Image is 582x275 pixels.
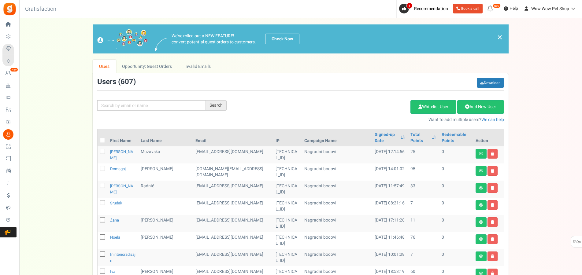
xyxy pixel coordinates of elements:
[375,132,398,144] a: Signed-up Date
[408,181,439,198] td: 33
[138,146,193,163] td: Muzavska
[439,198,473,215] td: 0
[372,163,408,181] td: [DATE] 14:01:02
[97,100,206,111] input: Search by email or name
[493,4,501,8] em: New
[406,3,412,9] span: 1
[193,129,273,146] th: Email
[155,38,167,51] img: images
[97,78,136,86] h3: Users ( )
[479,152,483,156] i: View details
[273,163,302,181] td: [TECHNICAL_ID]
[372,181,408,198] td: [DATE] 11:57:49
[10,68,18,72] em: New
[497,34,502,41] a: ×
[414,5,448,12] span: Recommendation
[491,186,494,190] i: Delete user
[491,220,494,224] i: Delete user
[473,129,504,146] th: Action
[172,33,256,45] p: We've rolled out a NEW FEATURE! convert potential guest orders to customers.
[491,152,494,156] i: Delete user
[273,249,302,266] td: [TECHNICAL_ID]
[110,234,120,240] a: Noela
[116,60,178,73] a: Opportunity: Guest Orders
[408,249,439,266] td: 7
[138,129,193,146] th: Last Name
[302,232,372,249] td: Nagradni bodovi
[439,163,473,181] td: 0
[501,4,521,13] a: Help
[302,215,372,232] td: Nagradni bodovi
[265,34,299,44] a: Check Now
[273,146,302,163] td: [TECHNICAL_ID]
[236,117,504,123] p: Want to add multiple users?
[457,100,504,114] a: Add New User
[439,215,473,232] td: 0
[410,132,428,144] a: Total Points
[193,163,273,181] td: [DOMAIN_NAME][EMAIL_ADDRESS][DOMAIN_NAME]
[273,232,302,249] td: [TECHNICAL_ID]
[273,181,302,198] td: [TECHNICAL_ID]
[138,215,193,232] td: [PERSON_NAME]
[93,60,116,73] a: Users
[302,146,372,163] td: Nagradni bodovi
[479,203,483,207] i: View details
[2,68,17,79] a: New
[399,4,450,13] a: 1 Recommendation
[193,215,273,232] td: [EMAIL_ADDRESS][DOMAIN_NAME]
[372,232,408,249] td: [DATE] 11:46:48
[110,166,126,172] a: Domagoj
[372,198,408,215] td: [DATE] 08:21:16
[408,232,439,249] td: 76
[508,5,518,12] span: Help
[491,203,494,207] i: Delete user
[193,232,273,249] td: [EMAIL_ADDRESS][DOMAIN_NAME]
[3,2,17,16] img: Gratisfaction
[273,129,302,146] th: IP
[372,146,408,163] td: [DATE] 12:14:56
[206,100,227,111] div: Search
[573,236,581,248] span: FAQs
[531,5,569,12] span: Wow Wow Pet Shop
[372,215,408,232] td: [DATE] 17:11:28
[372,249,408,266] td: [DATE] 10:01:08
[193,181,273,198] td: [EMAIL_ADDRESS][DOMAIN_NAME]
[193,249,273,266] td: [EMAIL_ADDRESS][DOMAIN_NAME]
[453,4,483,13] a: Book a call
[479,255,483,258] i: View details
[138,181,193,198] td: Radnić
[302,198,372,215] td: Nagradni bodovi
[110,269,115,274] a: Iva
[408,163,439,181] td: 95
[193,146,273,163] td: [EMAIL_ADDRESS][DOMAIN_NAME]
[273,198,302,215] td: [TECHNICAL_ID]
[479,186,483,190] i: View details
[110,217,119,223] a: Žana
[439,181,473,198] td: 0
[273,215,302,232] td: [TECHNICAL_ID]
[97,29,148,49] img: images
[193,198,273,215] td: customer
[491,237,494,241] i: Delete user
[410,100,456,114] a: Whitelist User
[108,129,138,146] th: First Name
[491,255,494,258] i: Delete user
[408,198,439,215] td: 7
[120,76,133,87] span: 607
[110,251,135,263] a: ininterioradizajn
[439,249,473,266] td: 0
[477,78,504,88] a: Download
[302,181,372,198] td: Nagradni bodovi
[18,3,63,15] h3: Gratisfaction
[110,183,133,195] a: [PERSON_NAME]
[481,116,504,123] a: We can help
[110,149,133,161] a: [PERSON_NAME]
[302,163,372,181] td: Nagradni bodovi
[302,249,372,266] td: Nagradni bodovi
[138,232,193,249] td: [PERSON_NAME]
[439,146,473,163] td: 0
[442,132,471,144] a: Redeemable Points
[408,146,439,163] td: 25
[439,232,473,249] td: 0
[110,200,122,206] a: srudak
